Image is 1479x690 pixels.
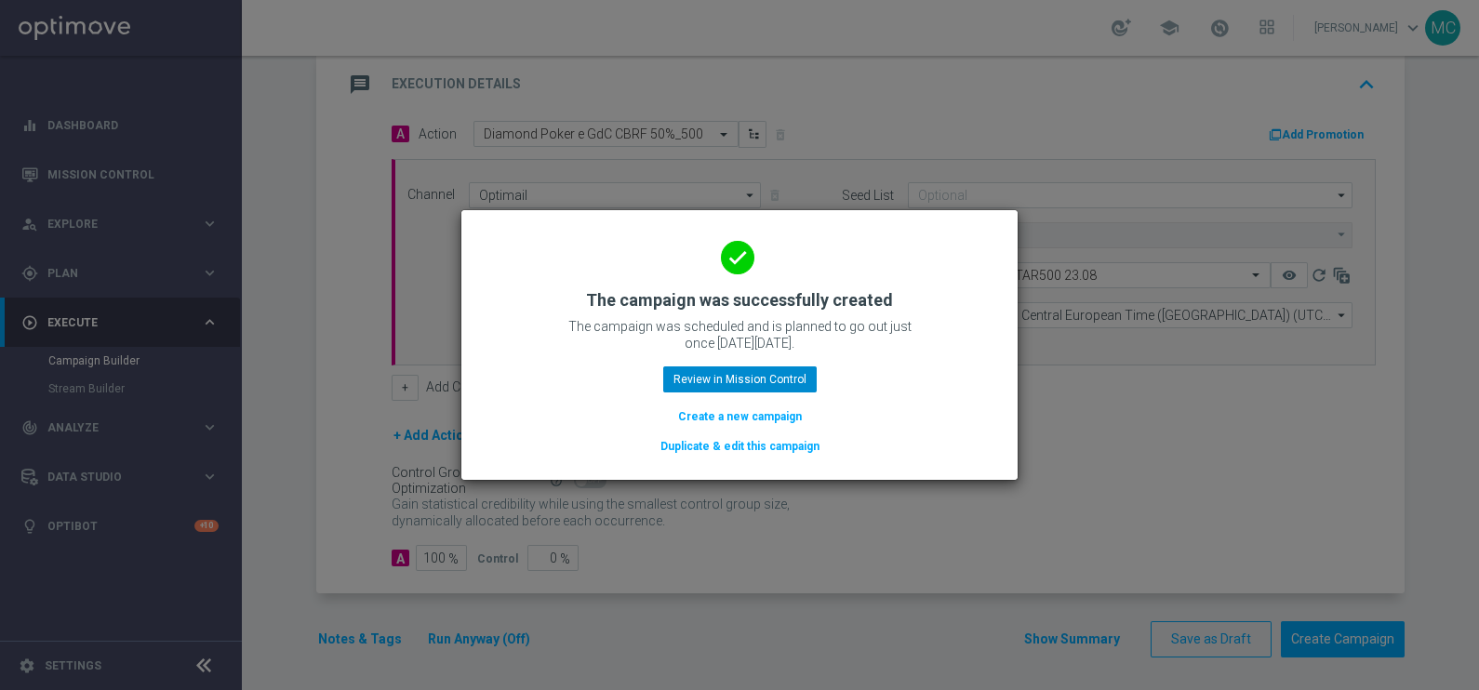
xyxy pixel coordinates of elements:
[586,289,893,312] h2: The campaign was successfully created
[553,318,926,352] p: The campaign was scheduled and is planned to go out just once [DATE][DATE].
[676,406,804,427] button: Create a new campaign
[663,366,817,392] button: Review in Mission Control
[721,241,754,274] i: done
[659,436,821,457] button: Duplicate & edit this campaign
